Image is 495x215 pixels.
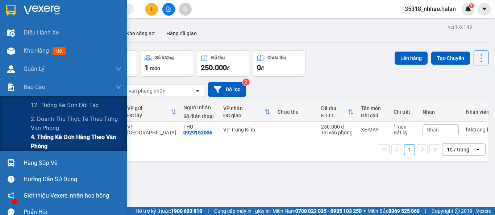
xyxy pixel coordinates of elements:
div: Số lượng [155,55,174,60]
button: Đã thu250.000đ [197,50,249,77]
span: Miền Nam [273,207,362,215]
span: món [150,65,160,71]
span: 250.000 [201,63,227,72]
span: Kho hàng [24,47,49,54]
button: 1 [404,144,415,155]
sup: 2 [242,78,250,86]
button: Bộ lọc [208,82,246,97]
img: warehouse-icon [7,159,15,167]
span: Giới thiệu Vexere, nhận hoa hồng [24,191,109,200]
th: Toggle SortBy [317,102,357,122]
button: Tạo Chuyến [431,52,470,65]
img: warehouse-icon [7,65,15,73]
span: aim [183,7,188,12]
span: đ [227,65,230,71]
span: ⚪️ [363,210,366,212]
img: warehouse-icon [7,47,15,55]
div: VP [GEOGRAPHIC_DATA] [127,124,176,135]
sup: 1 [469,3,474,8]
button: caret-down [478,3,491,16]
span: notification [8,192,14,199]
span: down [116,66,121,72]
div: THU [183,124,216,130]
img: solution-icon [7,84,15,91]
span: Cung cấp máy in - giấy in: [214,207,271,215]
div: HTTT [321,113,348,118]
div: Đã thu [321,105,348,111]
span: Miền Bắc [367,207,420,215]
span: down [116,84,121,90]
strong: 1900 633 818 [171,208,202,214]
span: file-add [166,7,171,12]
div: 0929152006 [183,130,212,135]
div: Tên món [361,105,386,111]
div: VP Trung Kính [223,127,270,133]
button: Hàng đã giao [161,25,203,42]
div: Chưa thu [278,109,314,115]
div: VP nhận [223,105,265,111]
span: 12. Thống kê đơn đối tác [31,101,99,110]
span: plus [149,7,154,12]
span: Báo cáo [24,82,45,92]
div: Tại văn phòng [321,130,354,135]
span: 4. Thống kê đơn hàng theo văn phòng [31,133,121,151]
img: warehouse-icon [7,29,15,37]
span: mới [53,47,66,55]
span: 35318_nhhau.halan [399,4,462,13]
div: Nhãn [423,109,459,115]
div: Bất kỳ [394,130,415,135]
th: Toggle SortBy [220,102,274,122]
div: ver 1.8.143 [448,23,472,31]
div: Người nhận [183,105,216,110]
button: Chưa thu0đ [253,50,305,77]
img: icon-new-feature [465,6,471,12]
div: ĐC lấy [127,113,170,118]
div: Đã thu [211,55,225,60]
div: Số điện thoại [183,113,216,119]
span: | [208,207,209,215]
div: 250.000 đ [321,124,354,130]
div: Ghi chú [361,113,386,118]
div: 10 / trang [447,146,469,153]
span: question-circle [8,176,14,183]
div: 1 món [394,124,415,130]
button: Số lượng1món [141,50,193,77]
img: logo-vxr [6,5,16,16]
div: Hàng sắp về [24,158,121,169]
div: Hướng dẫn sử dụng [24,174,121,185]
div: Chọn văn phòng nhận [116,87,166,94]
button: plus [145,3,158,16]
strong: 0708 023 035 - 0935 103 250 [295,208,362,214]
span: đ [261,65,264,71]
button: file-add [162,3,175,16]
span: 2. Doanh thu thực tế theo từng văn phòng [31,114,121,133]
button: Kho công nợ [120,25,161,42]
svg: open [475,147,481,153]
strong: 0369 525 060 [388,208,420,214]
span: copyright [455,208,460,214]
th: Toggle SortBy [124,102,180,122]
span: Nhãn [427,127,439,133]
span: 1 [470,3,473,8]
button: Lên hàng [395,52,428,65]
span: Quản Lý [24,64,45,73]
span: 0 [257,63,261,72]
span: Hỗ trợ kỹ thuật: [136,207,202,215]
button: aim [179,3,192,16]
div: XE MÁY [361,127,386,133]
span: | [425,207,426,215]
span: caret-down [481,6,488,12]
span: Điều hành xe [24,28,59,37]
div: ĐC giao [223,113,265,118]
div: Chưa thu [267,55,286,60]
span: 1 [145,63,149,72]
div: VP gửi [127,105,170,111]
svg: open [195,88,200,94]
div: Chi tiết [394,109,415,115]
